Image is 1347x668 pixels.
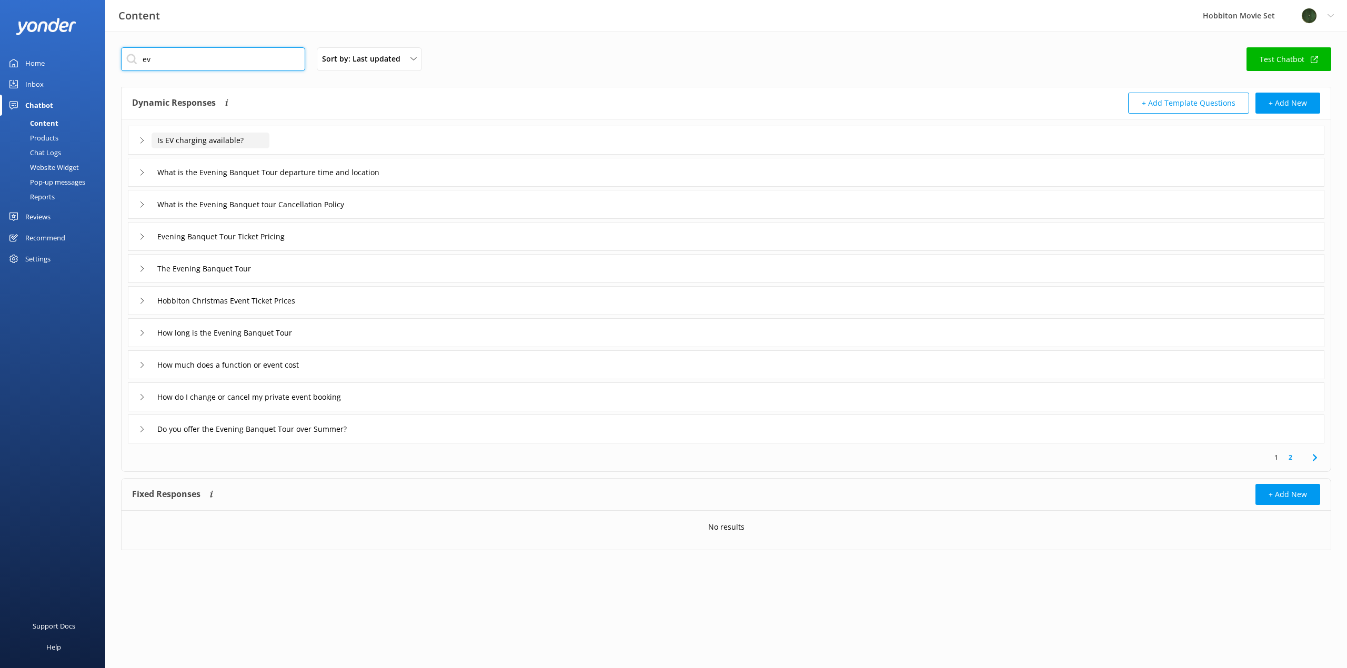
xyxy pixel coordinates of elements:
div: Reports [6,189,55,204]
div: Help [46,636,61,657]
input: Search all Chatbot Content [121,47,305,71]
div: Content [6,116,58,130]
a: Reports [6,189,105,204]
img: 34-1720495293.png [1301,8,1317,24]
p: No results [708,521,745,533]
a: Test Chatbot [1247,47,1331,71]
div: Inbox [25,74,44,95]
img: yonder-white-logo.png [16,18,76,35]
h4: Dynamic Responses [132,93,216,114]
div: Settings [25,248,51,269]
a: Products [6,130,105,145]
a: Content [6,116,105,130]
div: Support Docs [33,615,75,636]
div: Chatbot [25,95,53,116]
a: Website Widget [6,160,105,175]
a: 1 [1269,452,1283,462]
button: + Add New [1255,93,1320,114]
h3: Content [118,7,160,24]
a: Pop-up messages [6,175,105,189]
button: + Add Template Questions [1128,93,1249,114]
div: Home [25,53,45,74]
h4: Fixed Responses [132,484,200,505]
div: Pop-up messages [6,175,85,189]
a: 2 [1283,452,1298,462]
div: Products [6,130,58,145]
div: Recommend [25,227,65,248]
span: Sort by: Last updated [322,53,407,65]
a: Chat Logs [6,145,105,160]
button: + Add New [1255,484,1320,505]
div: Website Widget [6,160,79,175]
div: Chat Logs [6,145,61,160]
div: Reviews [25,206,51,227]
